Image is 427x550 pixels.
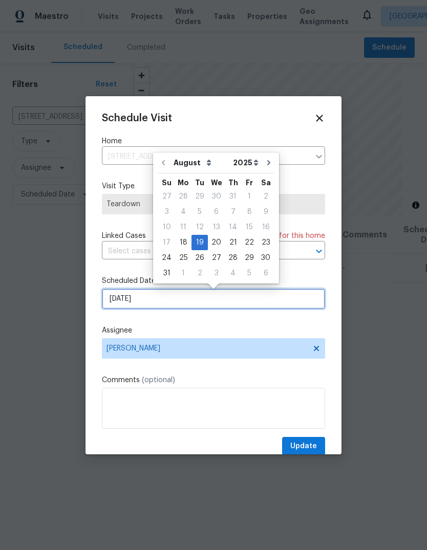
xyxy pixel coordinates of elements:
div: Sat Sep 06 2025 [258,266,274,281]
div: Sun Aug 17 2025 [158,235,175,250]
div: 10 [158,220,175,234]
div: Tue Aug 26 2025 [191,250,208,266]
button: Open [312,244,326,258]
div: 9 [258,205,274,219]
div: Mon Aug 18 2025 [175,235,191,250]
div: 17 [158,235,175,250]
div: Thu Aug 28 2025 [225,250,241,266]
abbr: Sunday [162,179,172,186]
div: Fri Aug 22 2025 [241,235,258,250]
div: 6 [208,205,225,219]
div: Mon Aug 25 2025 [175,250,191,266]
div: Tue Sep 02 2025 [191,266,208,281]
input: Enter in an address [102,149,310,165]
div: 21 [225,235,241,250]
abbr: Thursday [228,179,238,186]
div: Mon Aug 11 2025 [175,219,191,235]
div: Wed Aug 13 2025 [208,219,225,235]
div: Sat Aug 30 2025 [258,250,274,266]
div: 22 [241,235,258,250]
div: Thu Aug 07 2025 [225,204,241,219]
div: Wed Aug 06 2025 [208,204,225,219]
abbr: Friday [246,179,253,186]
div: 1 [175,266,191,280]
div: 19 [191,235,208,250]
div: Tue Aug 05 2025 [191,204,208,219]
abbr: Saturday [261,179,271,186]
div: 14 [225,220,241,234]
div: 1 [241,189,258,204]
div: 2 [258,189,274,204]
abbr: Tuesday [195,179,204,186]
div: Sat Aug 23 2025 [258,235,274,250]
div: 5 [191,205,208,219]
div: Fri Aug 01 2025 [241,189,258,204]
div: Sun Jul 27 2025 [158,189,175,204]
div: Sat Aug 16 2025 [258,219,274,235]
div: Thu Aug 21 2025 [225,235,241,250]
span: Schedule Visit [102,113,172,123]
label: Comments [102,375,325,385]
div: 3 [208,266,225,280]
select: Month [171,155,230,170]
label: Assignee [102,325,325,336]
input: Select cases [102,244,296,259]
div: Wed Jul 30 2025 [208,189,225,204]
label: Home [102,136,325,146]
div: 28 [225,251,241,265]
div: Tue Aug 12 2025 [191,219,208,235]
div: 7 [225,205,241,219]
div: 3 [158,205,175,219]
div: Mon Sep 01 2025 [175,266,191,281]
button: Go to previous month [156,152,171,173]
div: 24 [158,251,175,265]
div: Thu Sep 04 2025 [225,266,241,281]
div: Wed Aug 27 2025 [208,250,225,266]
label: Scheduled Date [102,276,325,286]
div: Sun Aug 03 2025 [158,204,175,219]
div: Mon Jul 28 2025 [175,189,191,204]
div: Fri Aug 15 2025 [241,219,258,235]
abbr: Monday [178,179,189,186]
div: 31 [158,266,175,280]
div: Fri Aug 08 2025 [241,204,258,219]
div: 27 [158,189,175,204]
div: 29 [241,251,258,265]
div: 8 [241,205,258,219]
div: Tue Aug 19 2025 [191,235,208,250]
div: Wed Sep 03 2025 [208,266,225,281]
div: Fri Sep 05 2025 [241,266,258,281]
span: Teardown [106,199,321,209]
div: Sat Aug 02 2025 [258,189,274,204]
div: Sun Aug 24 2025 [158,250,175,266]
div: Mon Aug 04 2025 [175,204,191,219]
span: Linked Cases [102,231,146,241]
div: 27 [208,251,225,265]
div: 31 [225,189,241,204]
div: 25 [175,251,191,265]
div: Thu Jul 31 2025 [225,189,241,204]
div: Thu Aug 14 2025 [225,219,241,235]
div: 28 [175,189,191,204]
label: Visit Type [102,181,325,191]
div: 30 [208,189,225,204]
div: Tue Jul 29 2025 [191,189,208,204]
span: (optional) [142,377,175,384]
div: 26 [191,251,208,265]
div: 15 [241,220,258,234]
div: 12 [191,220,208,234]
div: 4 [175,205,191,219]
div: 29 [191,189,208,204]
div: 20 [208,235,225,250]
abbr: Wednesday [211,179,222,186]
div: 6 [258,266,274,280]
div: 11 [175,220,191,234]
div: 5 [241,266,258,280]
div: 13 [208,220,225,234]
div: Sat Aug 09 2025 [258,204,274,219]
span: Update [290,440,317,453]
div: Sun Aug 10 2025 [158,219,175,235]
div: 16 [258,220,274,234]
span: [PERSON_NAME] [106,344,307,353]
div: 23 [258,235,274,250]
